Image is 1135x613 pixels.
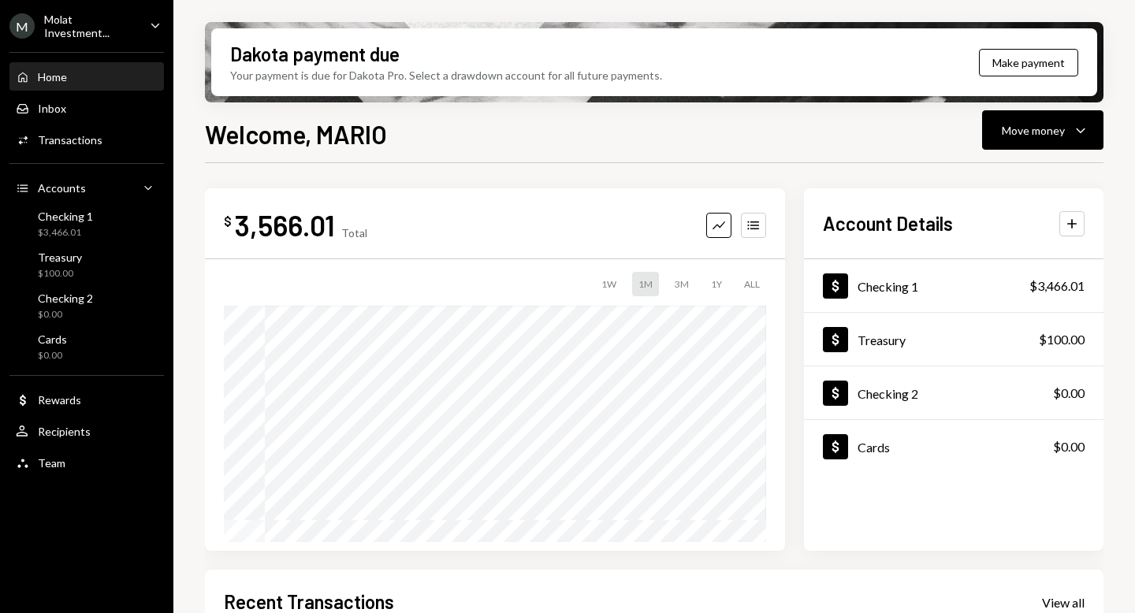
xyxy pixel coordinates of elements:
a: Rewards [9,385,164,414]
div: Cards [38,333,67,346]
button: Move money [982,110,1103,150]
div: Inbox [38,102,66,115]
div: Molat Investment... [44,13,137,39]
div: Dakota payment due [230,41,400,67]
div: Rewards [38,393,81,407]
a: Accounts [9,173,164,202]
div: Checking 2 [38,292,93,305]
a: Transactions [9,125,164,154]
div: $ [224,214,232,229]
div: $3,466.01 [38,226,93,240]
div: 1Y [705,272,728,296]
a: Cards$0.00 [804,420,1103,473]
div: M [9,13,35,39]
h2: Account Details [823,210,953,236]
a: Home [9,62,164,91]
a: Inbox [9,94,164,122]
div: View all [1042,595,1085,611]
div: Treasury [38,251,82,264]
div: Move money [1002,122,1065,139]
div: $3,466.01 [1029,277,1085,295]
div: Checking 1 [38,210,93,223]
a: Recipients [9,417,164,445]
div: $0.00 [1053,384,1085,403]
div: $0.00 [1053,437,1085,456]
a: View all [1042,593,1085,611]
div: ALL [738,272,766,296]
h1: Welcome, MARIO [205,118,387,150]
div: Team [38,456,65,470]
div: Recipients [38,425,91,438]
a: Checking 2$0.00 [9,287,164,325]
a: Checking 2$0.00 [804,366,1103,419]
div: Total [341,226,367,240]
div: Your payment is due for Dakota Pro. Select a drawdown account for all future payments. [230,67,662,84]
div: 1M [632,272,659,296]
div: Checking 1 [858,279,918,294]
div: $0.00 [38,308,93,321]
div: 3,566.01 [235,207,335,243]
div: $100.00 [38,267,82,280]
div: 1W [595,272,623,296]
div: Checking 2 [858,386,918,401]
a: Checking 1$3,466.01 [804,259,1103,312]
div: Cards [858,440,890,455]
a: Checking 1$3,466.01 [9,205,164,243]
a: Team [9,448,164,477]
div: Treasury [858,333,906,347]
div: $0.00 [38,349,67,362]
div: Home [38,70,67,84]
button: Make payment [979,49,1078,76]
div: 3M [668,272,695,296]
a: Cards$0.00 [9,328,164,366]
div: Transactions [38,133,102,147]
a: Treasury$100.00 [804,313,1103,366]
div: Accounts [38,181,86,195]
a: Treasury$100.00 [9,246,164,284]
div: $100.00 [1039,330,1085,349]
